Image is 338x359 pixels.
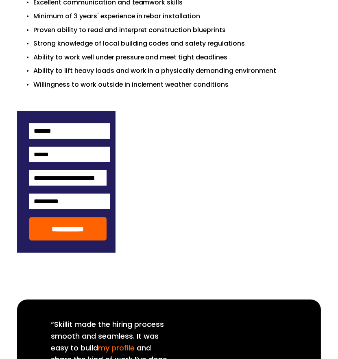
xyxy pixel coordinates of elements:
p: Strong knowledge of local building codes and safety regulations [33,38,321,49]
a: my profile [98,343,135,353]
p: Minimum of 3 years' experience in rebar installation [33,11,321,22]
p: Willingness to work outside in inclement weather conditions [33,79,321,90]
p: Proven ability to read and interpret construction blueprints [33,25,321,35]
p: Ability to lift heavy loads and work in a physically demanding environment [33,66,321,76]
p: Ability to work well under pressure and meet tight deadlines [33,52,321,63]
span: “Skillit made the hiring process smooth and seamless. It was easy to build [51,319,166,353]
